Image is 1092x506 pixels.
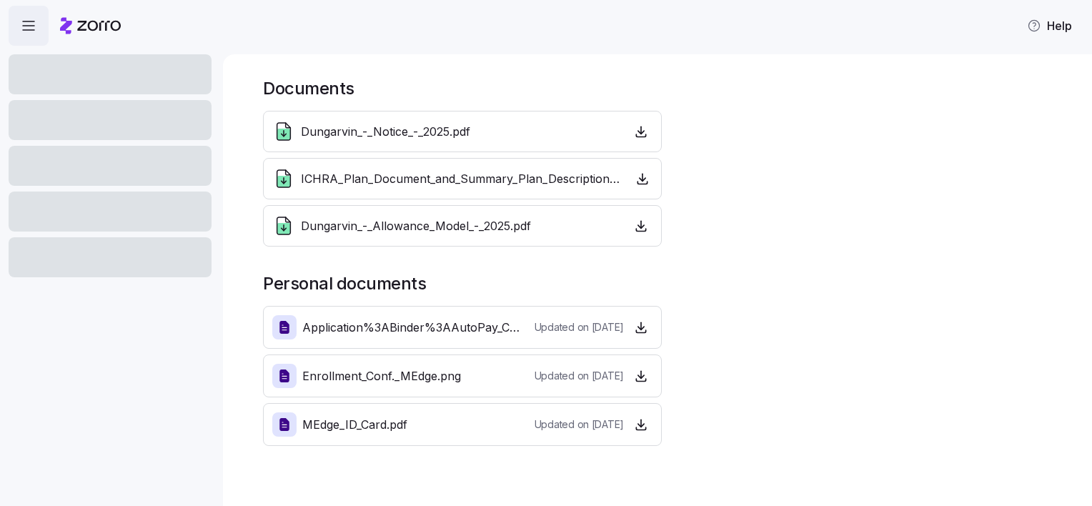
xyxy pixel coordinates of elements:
button: Help [1016,11,1083,40]
span: Updated on [DATE] [535,320,624,334]
span: Dungarvin_-_Notice_-_2025.pdf [301,123,470,141]
span: Help [1027,17,1072,34]
h1: Personal documents [263,272,1072,294]
span: Dungarvin_-_Allowance_Model_-_2025.pdf [301,217,531,235]
span: MEdge_ID_Card.pdf [302,416,407,434]
h1: Documents [263,77,1072,99]
span: Enrollment_Conf._MEdge.png [302,367,461,385]
span: Application%3ABinder%3AAutoPay_Conf._MEdge.pdf [302,319,523,337]
span: ICHRA_Plan_Document_and_Summary_Plan_Description_-_2025.pdf [301,170,621,188]
span: Updated on [DATE] [535,369,624,383]
span: Updated on [DATE] [535,417,624,432]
